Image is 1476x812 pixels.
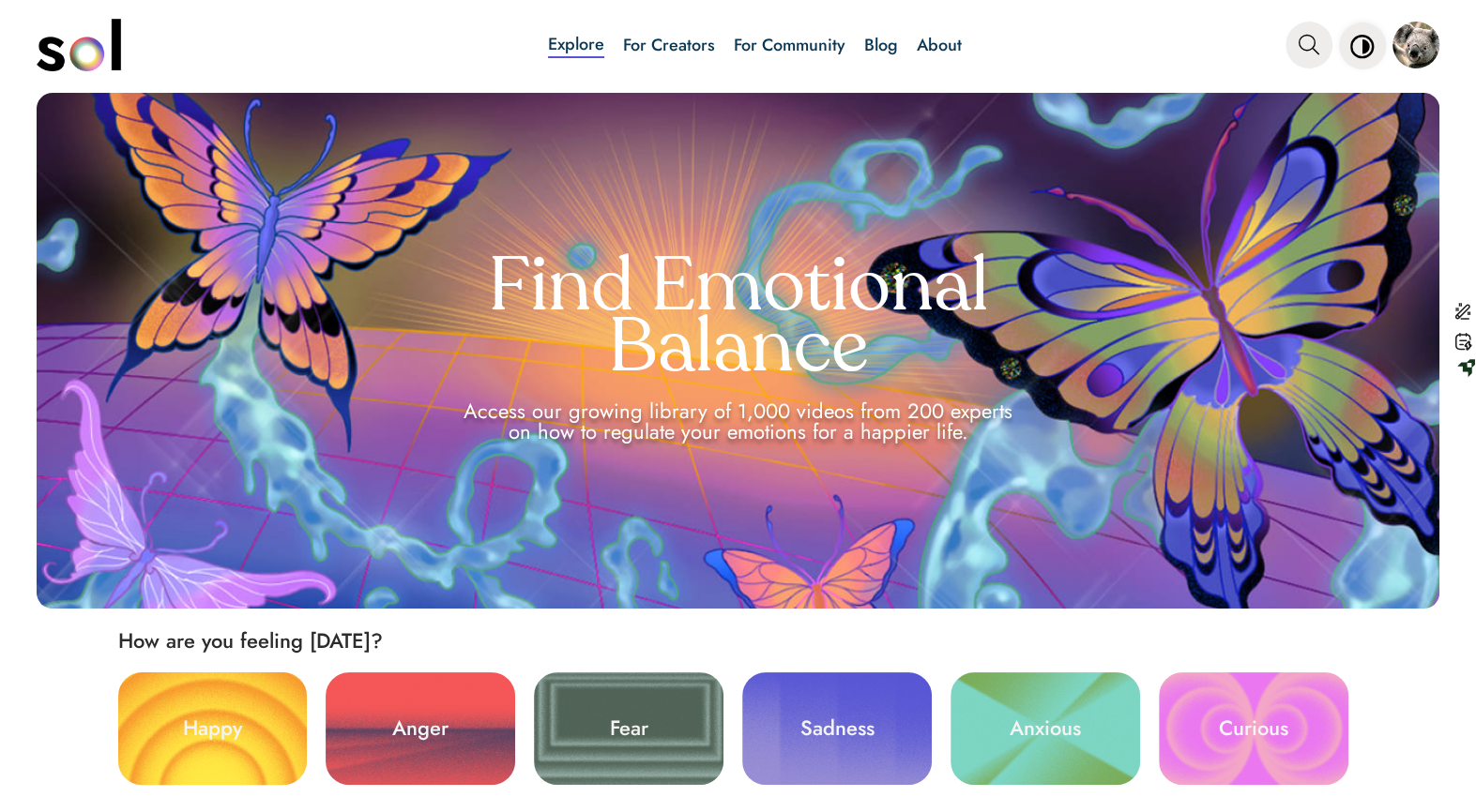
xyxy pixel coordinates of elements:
a: Happy [118,672,308,785]
a: Anxious [951,672,1140,785]
a: For Community [734,33,845,57]
nav: main navigation [37,12,1438,78]
a: Explore [548,32,604,58]
a: Sadness [742,672,932,785]
a: Curious [1159,672,1348,785]
a: Anger [326,672,515,785]
div: Access our growing library of 1,000 videos from 200 experts on how to regulate your emotions for ... [450,400,1026,442]
a: Blog [864,33,898,57]
a: For Creators [623,33,715,57]
h2: How are you feeling [DATE]? [118,627,1467,654]
img: logo [37,19,121,71]
h1: Find Emotional Balance [355,260,1121,382]
a: Fear [534,672,723,785]
a: About [917,33,962,57]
